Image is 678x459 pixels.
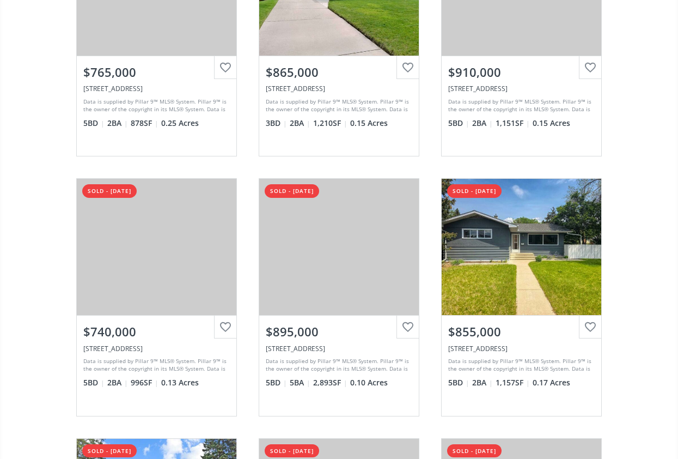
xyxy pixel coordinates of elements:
span: 0.13 Acres [161,377,199,388]
span: 0.10 Acres [350,377,388,388]
span: 2 BA [107,118,128,129]
div: Data is supplied by Pillar 9™ MLS® System. Pillar 9™ is the owner of the copyright in its MLS® Sy... [83,357,227,373]
span: 5 BD [266,377,287,388]
span: 0.15 Acres [350,118,388,129]
div: 2027 37 Street SW, Calgary, AB T3E 3A5 [83,344,230,353]
div: Data is supplied by Pillar 9™ MLS® System. Pillar 9™ is the owner of the copyright in its MLS® Sy... [448,357,592,373]
span: 3 BD [266,118,287,129]
span: 0.25 Acres [161,118,199,129]
span: 2,893 SF [313,377,347,388]
div: $740,000 [83,323,230,340]
div: 11 Kelwood Place SW, Calgary, AB T3E 4A2 [266,84,412,93]
span: 0.15 Acres [533,118,570,129]
span: 1,157 SF [496,377,530,388]
span: 996 SF [131,377,158,388]
div: 2704 43 Street SW, Calgary, AB T3E 3N5 [448,84,595,93]
div: $895,000 [266,323,412,340]
div: $765,000 [83,64,230,81]
a: sold - [DATE]$855,000[STREET_ADDRESS]Data is supplied by Pillar 9™ MLS® System. Pillar 9™ is the ... [430,167,613,427]
div: 7 Glenmount Crescent SW, Calgary, AB T3E4B3 [83,84,230,93]
span: 5 BA [290,377,310,388]
span: 2 BA [472,118,493,129]
div: 5104 Grove Hill Road SW, Calgary, AB T3E 4G6 [448,344,595,353]
div: Data is supplied by Pillar 9™ MLS® System. Pillar 9™ is the owner of the copyright in its MLS® Sy... [83,98,227,114]
div: $910,000 [448,64,595,81]
span: 5 BD [448,377,469,388]
a: sold - [DATE]$895,000[STREET_ADDRESS]Data is supplied by Pillar 9™ MLS® System. Pillar 9™ is the ... [248,167,430,427]
span: 878 SF [131,118,158,129]
div: $855,000 [448,323,595,340]
span: 0.17 Acres [533,377,570,388]
div: Data is supplied by Pillar 9™ MLS® System. Pillar 9™ is the owner of the copyright in its MLS® Sy... [448,98,592,114]
div: Data is supplied by Pillar 9™ MLS® System. Pillar 9™ is the owner of the copyright in its MLS® Sy... [266,98,410,114]
span: 5 BD [83,118,105,129]
div: 2811 6 Avenue South, Lethbridge, AB T1J 1E6 [266,344,412,353]
span: 1,151 SF [496,118,530,129]
span: 5 BD [448,118,469,129]
span: 5 BD [83,377,105,388]
span: 2 BA [290,118,310,129]
div: Data is supplied by Pillar 9™ MLS® System. Pillar 9™ is the owner of the copyright in its MLS® Sy... [266,357,410,373]
a: sold - [DATE]$740,000[STREET_ADDRESS]Data is supplied by Pillar 9™ MLS® System. Pillar 9™ is the ... [65,167,248,427]
span: 1,210 SF [313,118,347,129]
div: $865,000 [266,64,412,81]
span: 2 BA [107,377,128,388]
span: 2 BA [472,377,493,388]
